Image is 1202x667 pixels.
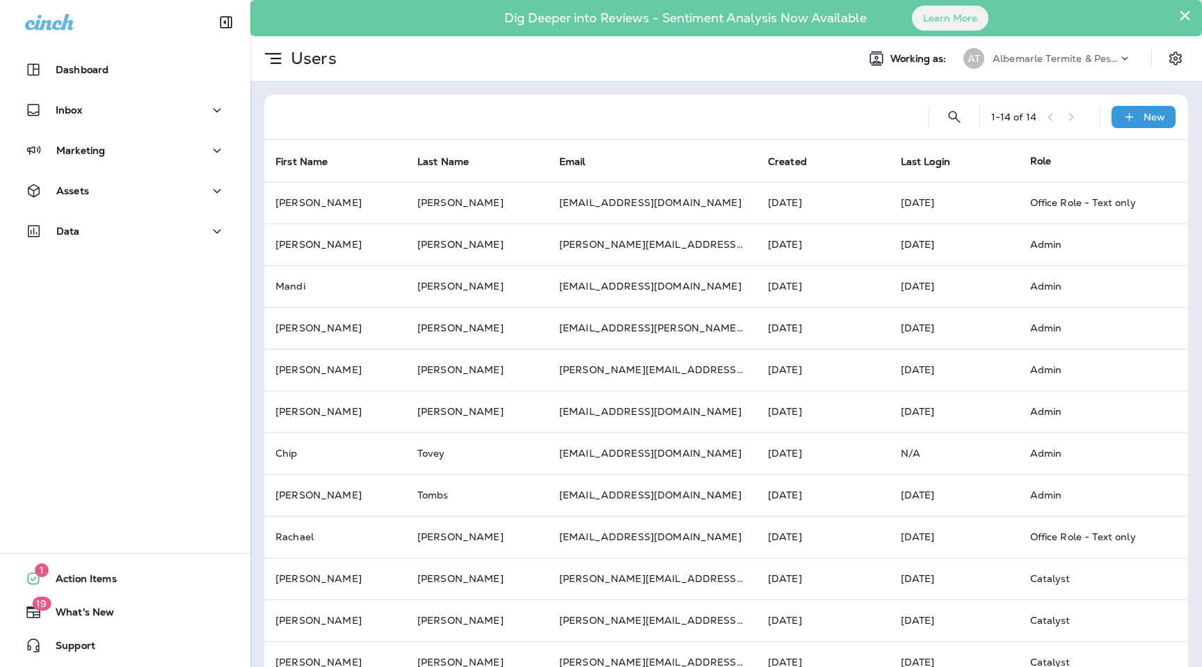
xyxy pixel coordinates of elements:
td: [EMAIL_ADDRESS][DOMAIN_NAME] [548,182,757,223]
td: [PERSON_NAME][EMAIL_ADDRESS][PERSON_NAME][DOMAIN_NAME] [548,349,757,391]
td: [PERSON_NAME] [264,558,406,599]
span: Email [559,155,604,168]
td: [DATE] [757,516,890,558]
td: [EMAIL_ADDRESS][DOMAIN_NAME] [548,391,757,432]
td: [EMAIL_ADDRESS][PERSON_NAME][DOMAIN_NAME] [548,307,757,349]
span: Last Login [901,155,968,168]
span: 19 [32,597,51,611]
td: [PERSON_NAME] [406,599,548,641]
td: [PERSON_NAME] [406,558,548,599]
td: [DATE] [890,349,1019,391]
td: [PERSON_NAME] [406,265,548,307]
td: [EMAIL_ADDRESS][DOMAIN_NAME] [548,265,757,307]
td: Tombs [406,474,548,516]
span: Last Name [417,155,487,168]
td: [PERSON_NAME] [264,307,406,349]
p: Albemarle Termite & Pest Control [993,53,1118,64]
td: [DATE] [890,558,1019,599]
button: Dashboard [14,56,237,84]
p: Dashboard [56,64,109,75]
p: New [1144,111,1165,123]
td: [PERSON_NAME] [406,349,548,391]
button: Marketing [14,136,237,164]
td: Catalyst [1019,558,1166,599]
button: Assets [14,177,237,205]
td: [PERSON_NAME][EMAIL_ADDRESS][DOMAIN_NAME] [548,223,757,265]
button: Learn More [912,6,988,31]
td: [DATE] [890,307,1019,349]
td: [DATE] [890,599,1019,641]
td: [EMAIL_ADDRESS][DOMAIN_NAME] [548,474,757,516]
span: Created [768,156,807,168]
td: [PERSON_NAME] [406,182,548,223]
td: Mandi [264,265,406,307]
td: [DATE] [757,474,890,516]
td: Admin [1019,265,1166,307]
button: Inbox [14,96,237,124]
td: Admin [1019,349,1166,391]
p: Marketing [56,145,105,156]
span: 1 [35,563,49,577]
span: Working as: [890,53,949,65]
td: [EMAIL_ADDRESS][DOMAIN_NAME] [548,516,757,558]
td: [DATE] [757,558,890,599]
span: First Name [275,156,328,168]
td: [DATE] [890,516,1019,558]
td: [PERSON_NAME][EMAIL_ADDRESS][PERSON_NAME][DOMAIN_NAME] [548,558,757,599]
span: Support [42,640,95,657]
span: Email [559,156,586,168]
td: [DATE] [757,599,890,641]
td: Office Role - Text only [1019,182,1166,223]
button: Data [14,217,237,245]
button: 1Action Items [14,565,237,593]
span: Created [768,155,825,168]
td: Admin [1019,223,1166,265]
td: Tovey [406,432,548,474]
div: AT [963,48,984,69]
p: Dig Deeper into Reviews - Sentiment Analysis Now Available [464,16,907,20]
td: [DATE] [890,474,1019,516]
button: Close [1178,4,1192,26]
td: [PERSON_NAME] [406,223,548,265]
td: [PERSON_NAME] [264,599,406,641]
td: [PERSON_NAME] [406,391,548,432]
td: [DATE] [890,391,1019,432]
button: Collapse Sidebar [207,8,246,36]
button: Search Users [940,103,968,131]
span: Last Name [417,156,469,168]
td: [DATE] [757,182,890,223]
td: [PERSON_NAME] [264,349,406,391]
td: [PERSON_NAME] [264,391,406,432]
td: [PERSON_NAME] [406,307,548,349]
td: [PERSON_NAME] [264,182,406,223]
td: [DATE] [757,265,890,307]
td: [DATE] [757,307,890,349]
span: Role [1030,155,1052,167]
td: Office Role - Text only [1019,516,1166,558]
td: [DATE] [890,223,1019,265]
td: Chip [264,432,406,474]
p: Data [56,226,80,237]
td: [DATE] [757,391,890,432]
td: Admin [1019,391,1166,432]
span: What's New [42,606,114,623]
td: Admin [1019,432,1166,474]
span: Action Items [42,573,117,590]
td: [PERSON_NAME][EMAIL_ADDRESS][PERSON_NAME][DOMAIN_NAME] [548,599,757,641]
button: 19What's New [14,598,237,626]
td: [EMAIL_ADDRESS][DOMAIN_NAME] [548,432,757,474]
td: [DATE] [757,432,890,474]
button: Support [14,631,237,659]
button: Settings [1163,46,1188,71]
td: [DATE] [890,182,1019,223]
td: Catalyst [1019,599,1166,641]
td: [DATE] [757,223,890,265]
td: Admin [1019,474,1166,516]
td: [PERSON_NAME] [264,474,406,516]
td: [PERSON_NAME] [264,223,406,265]
td: N/A [890,432,1019,474]
td: [DATE] [757,349,890,391]
td: [PERSON_NAME] [406,516,548,558]
p: Assets [56,185,89,196]
span: First Name [275,155,346,168]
